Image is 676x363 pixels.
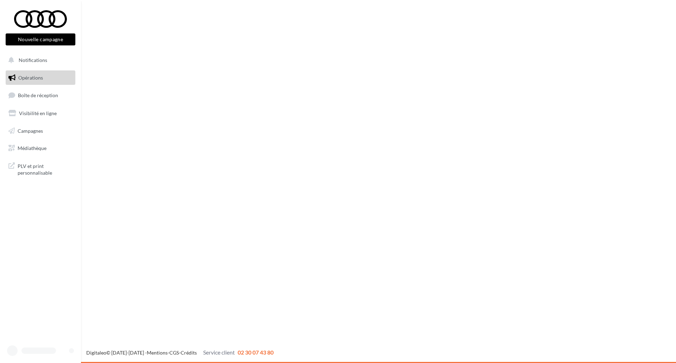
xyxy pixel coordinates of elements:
[18,161,73,176] span: PLV et print personnalisable
[19,57,47,63] span: Notifications
[4,53,74,68] button: Notifications
[6,33,75,45] button: Nouvelle campagne
[18,75,43,81] span: Opérations
[4,158,77,179] a: PLV et print personnalisable
[86,350,274,356] span: © [DATE]-[DATE] - - -
[4,88,77,103] a: Boîte de réception
[203,349,235,356] span: Service client
[147,350,168,356] a: Mentions
[4,141,77,156] a: Médiathèque
[19,110,57,116] span: Visibilité en ligne
[18,127,43,133] span: Campagnes
[169,350,179,356] a: CGS
[86,350,106,356] a: Digitaleo
[18,145,46,151] span: Médiathèque
[181,350,197,356] a: Crédits
[18,92,58,98] span: Boîte de réception
[4,70,77,85] a: Opérations
[4,106,77,121] a: Visibilité en ligne
[4,124,77,138] a: Campagnes
[238,349,274,356] span: 02 30 07 43 80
